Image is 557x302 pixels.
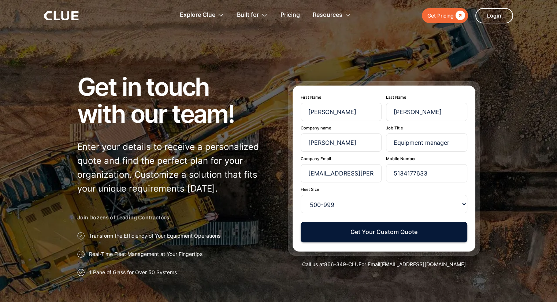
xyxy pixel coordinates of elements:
label: First Name [301,95,382,100]
div: Built for [237,4,268,27]
a: [EMAIL_ADDRESS][DOMAIN_NAME] [380,261,466,267]
a: Login [475,8,513,23]
label: Fleet Size [301,187,467,192]
a: 866-349-CLUE [324,261,361,267]
label: Job Title [386,125,467,131]
input: CEO [386,133,467,152]
input: (123)-456-7890 [386,164,467,182]
div: Resources [313,4,351,27]
p: Transform the Efficiency of Your Equipment Operations [89,232,220,239]
p: Enter your details to receive a personalized quote and find the perfect plan for your organizatio... [77,140,270,196]
input: benholt@usa.com [301,164,382,182]
label: Company name [301,125,382,131]
a: Get Pricing [422,8,468,23]
input: Ben [301,103,382,121]
button: Get Your Custom Quote [301,222,467,242]
a: Pricing [281,4,300,27]
h1: Get in touch with our team! [77,73,270,127]
div: Resources [313,4,342,27]
div: Built for [237,4,259,27]
img: Approval checkmark icon [77,232,85,239]
label: Company Email [301,156,382,161]
label: Mobile Number [386,156,467,161]
div: Get Pricing [427,11,454,20]
div: Call us at or Email [288,261,480,268]
p: 1 Pane of Glass for Over 50 Systems [89,269,177,276]
div: Explore Clue [180,4,215,27]
label: Last Name [386,95,467,100]
img: Approval checkmark icon [77,250,85,258]
img: Approval checkmark icon [77,269,85,276]
p: Real-Time Fleet Management at Your Fingertips [89,250,203,258]
h2: Join Dozens of Leading Contractors [77,214,270,221]
div:  [454,11,465,20]
input: US Contractor Inc. [301,133,382,152]
div: Explore Clue [180,4,224,27]
input: Holt [386,103,467,121]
